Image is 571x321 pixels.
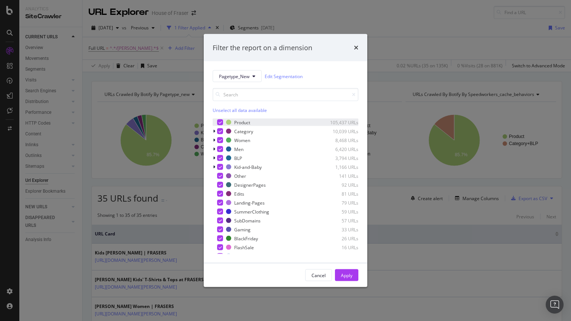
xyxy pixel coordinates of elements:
[322,164,358,170] div: 1,166 URLs
[204,34,367,287] div: modal
[234,217,261,224] div: SubDomains
[234,190,244,197] div: Edits
[213,70,262,82] button: Pagetype_New
[234,253,258,259] div: Information
[265,72,303,80] a: Edit Segmentation
[234,119,250,125] div: Product
[312,272,326,278] div: Cancel
[322,217,358,224] div: 57 URLs
[213,43,312,52] div: Filter the report on a dimension
[322,128,358,134] div: 10,039 URLs
[234,173,246,179] div: Other
[234,155,242,161] div: BLP
[234,226,251,232] div: Gaming
[234,137,250,143] div: Women
[322,119,358,125] div: 105,437 URLs
[322,253,358,259] div: 13 URLs
[213,107,358,113] div: Unselect all data available
[322,182,358,188] div: 92 URLs
[546,296,564,314] div: Open Intercom Messenger
[234,182,266,188] div: DesignerPages
[322,199,358,206] div: 79 URLs
[341,272,352,278] div: Apply
[234,199,265,206] div: Landing-Pages
[335,269,358,281] button: Apply
[354,43,358,52] div: times
[322,235,358,241] div: 26 URLs
[234,235,258,241] div: BlackFriday
[234,244,254,250] div: FlashSale
[234,208,269,215] div: SummerClothing
[322,244,358,250] div: 16 URLs
[322,226,358,232] div: 33 URLs
[234,146,243,152] div: Men
[322,190,358,197] div: 81 URLs
[213,88,358,101] input: Search
[305,269,332,281] button: Cancel
[219,73,249,79] span: Pagetype_New
[322,155,358,161] div: 3,794 URLs
[234,128,253,134] div: Category
[322,173,358,179] div: 141 URLs
[322,137,358,143] div: 8,468 URLs
[322,208,358,215] div: 59 URLs
[322,146,358,152] div: 6,420 URLs
[234,164,262,170] div: Kid-and-Baby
